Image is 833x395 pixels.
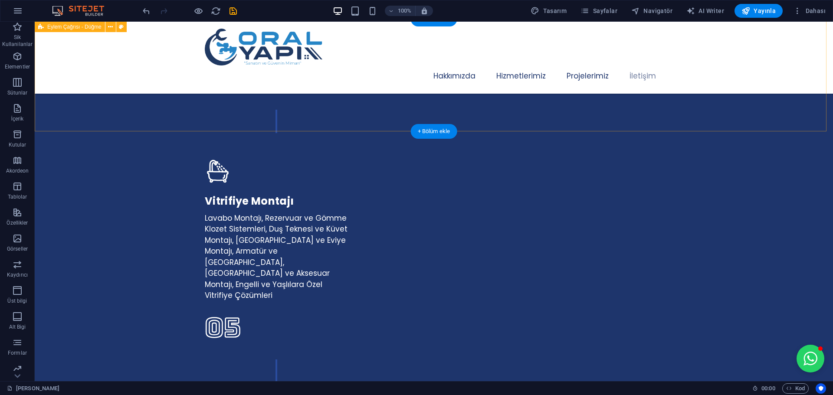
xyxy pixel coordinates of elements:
span: 00 00 [761,383,775,394]
i: Yeniden boyutlandırmada yakınlaştırma düzeyini seçilen cihaza uyacak şekilde otomatik olarak ayarla. [420,7,428,15]
button: Navigatör [628,4,676,18]
button: Dahası [790,4,829,18]
p: Özellikler [7,219,28,226]
p: Akordeon [6,167,29,174]
p: Kaydırıcı [7,271,28,278]
p: Görseller [7,245,28,252]
span: Sayfalar [580,7,617,15]
div: Tasarım (Ctrl+Alt+Y) [527,4,570,18]
h6: Oturum süresi [752,383,775,394]
span: AI Writer [686,7,724,15]
button: Kod [782,383,809,394]
span: Dahası [793,7,826,15]
span: Yayınla [741,7,776,15]
p: Formlar [8,349,27,356]
p: Elementler [5,63,30,70]
button: Usercentrics [816,383,826,394]
button: AI Writer [683,4,728,18]
span: Tasarım [531,7,567,15]
h6: 100% [398,6,412,16]
span: Navigatör [631,7,672,15]
p: Tablolar [8,193,27,200]
button: reload [210,6,221,16]
span: Kod [786,383,805,394]
span: Eylem Çağrısı - Düğme [47,24,102,29]
p: Üst bilgi [7,297,27,304]
span: : [767,385,769,392]
i: Kaydet (Ctrl+S) [228,6,238,16]
p: Alt Bigi [9,323,26,330]
button: 100% [385,6,416,16]
p: Kutular [9,141,26,148]
p: Sütunlar [7,89,28,96]
i: Geri al: Yapıştır (Ctrl+Z) [141,6,151,16]
button: Sayfalar [577,4,621,18]
a: Seçimi iptal etmek için tıkla. Sayfaları açmak için çift tıkla [7,383,59,394]
button: undo [141,6,151,16]
p: İçerik [11,115,23,122]
button: save [228,6,238,16]
div: + Bölüm ekle [411,124,457,139]
button: Tasarım [527,4,570,18]
img: Editor Logo [50,6,115,16]
button: Open chat window [762,323,790,351]
button: Yayınla [735,4,783,18]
